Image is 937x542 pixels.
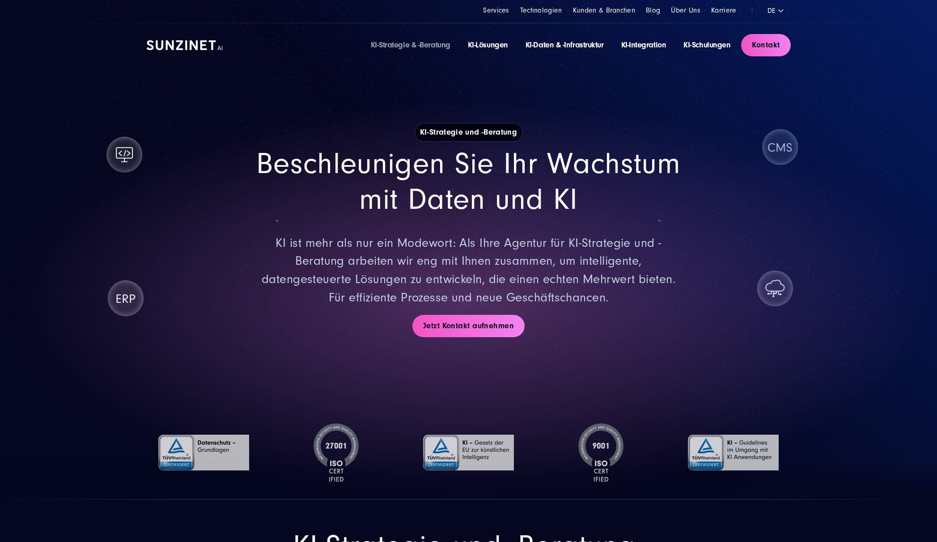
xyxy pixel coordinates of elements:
img: TÜV Rheinland: Gesetz der EU zur künstlichen Intelligenz | | KI-Strategie und -Beratung von SUNZINET [423,423,514,482]
img: TÜV Rheinland: Guidelines im Umgang mit KI Anwendungen | KI-Strategie und -Beratung von SUNZINET [688,423,779,482]
a: Kontakt [741,34,790,56]
a: KI-Strategie & -Beratung [371,40,450,50]
a: KI-Daten & -Infrastruktur [526,40,604,50]
img: ISO-27001 Zertifizierung | KI-Strategie und -Beratung von SUNZINET [314,423,359,482]
a: Services [483,6,509,14]
a: Über Uns [671,6,700,14]
div: Navigation Menu [483,5,736,16]
a: Technologien [520,6,562,14]
a: Jetzt Kontakt aufnehmen [412,315,525,337]
h1: KI-Strategie und -Beratung [415,123,522,142]
p: KI ist mehr als nur ein Modewort: Als Ihre Agentur für KI-Strategie und -Beratung arbeiten wir en... [256,234,681,307]
a: Kunden & Branchen [573,6,635,14]
div: Navigation Menu [371,39,731,51]
h2: Beschleunigen Sie Ihr Wachstum mit Daten und KI [256,146,681,217]
a: Karriere [711,6,737,14]
a: KI-Integration [621,40,666,50]
img: TÜV Rheinland-Grundlagen | KI-Strategie und -Beratung von SUNZINET [158,423,249,482]
a: KI-Lösungen [468,40,508,50]
img: SUNZINET AI Logo [147,40,223,50]
a: Blog [646,6,660,14]
img: ISO-9001 Zertifizierung | KI-Strategie und -Beratung von SUNZINET [578,423,623,482]
a: KI-Schulungen [683,40,730,50]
